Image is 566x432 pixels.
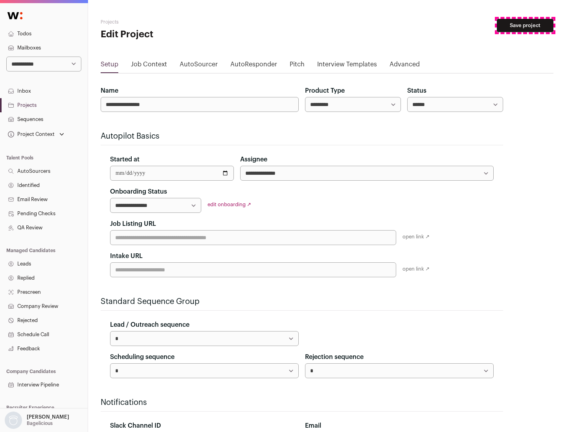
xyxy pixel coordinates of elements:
[180,60,218,72] a: AutoSourcer
[101,19,252,25] h2: Projects
[110,155,140,164] label: Started at
[6,129,66,140] button: Open dropdown
[110,219,156,229] label: Job Listing URL
[27,414,69,420] p: [PERSON_NAME]
[101,296,503,307] h2: Standard Sequence Group
[305,352,364,362] label: Rejection sequence
[497,19,553,32] button: Save project
[101,131,503,142] h2: Autopilot Basics
[101,60,118,72] a: Setup
[3,412,71,429] button: Open dropdown
[407,86,426,95] label: Status
[230,60,277,72] a: AutoResponder
[110,320,189,329] label: Lead / Outreach sequence
[208,202,251,207] a: edit onboarding ↗
[305,86,345,95] label: Product Type
[317,60,377,72] a: Interview Templates
[305,421,494,430] div: Email
[110,251,143,261] label: Intake URL
[27,420,53,427] p: Bagelicious
[101,86,118,95] label: Name
[6,131,55,137] div: Project Context
[110,421,161,430] label: Slack Channel ID
[290,60,305,72] a: Pitch
[110,187,167,196] label: Onboarding Status
[110,352,175,362] label: Scheduling sequence
[240,155,267,164] label: Assignee
[5,412,22,429] img: nopic.png
[131,60,167,72] a: Job Context
[3,8,27,24] img: Wellfound
[390,60,420,72] a: Advanced
[101,397,503,408] h2: Notifications
[101,28,252,41] h1: Edit Project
